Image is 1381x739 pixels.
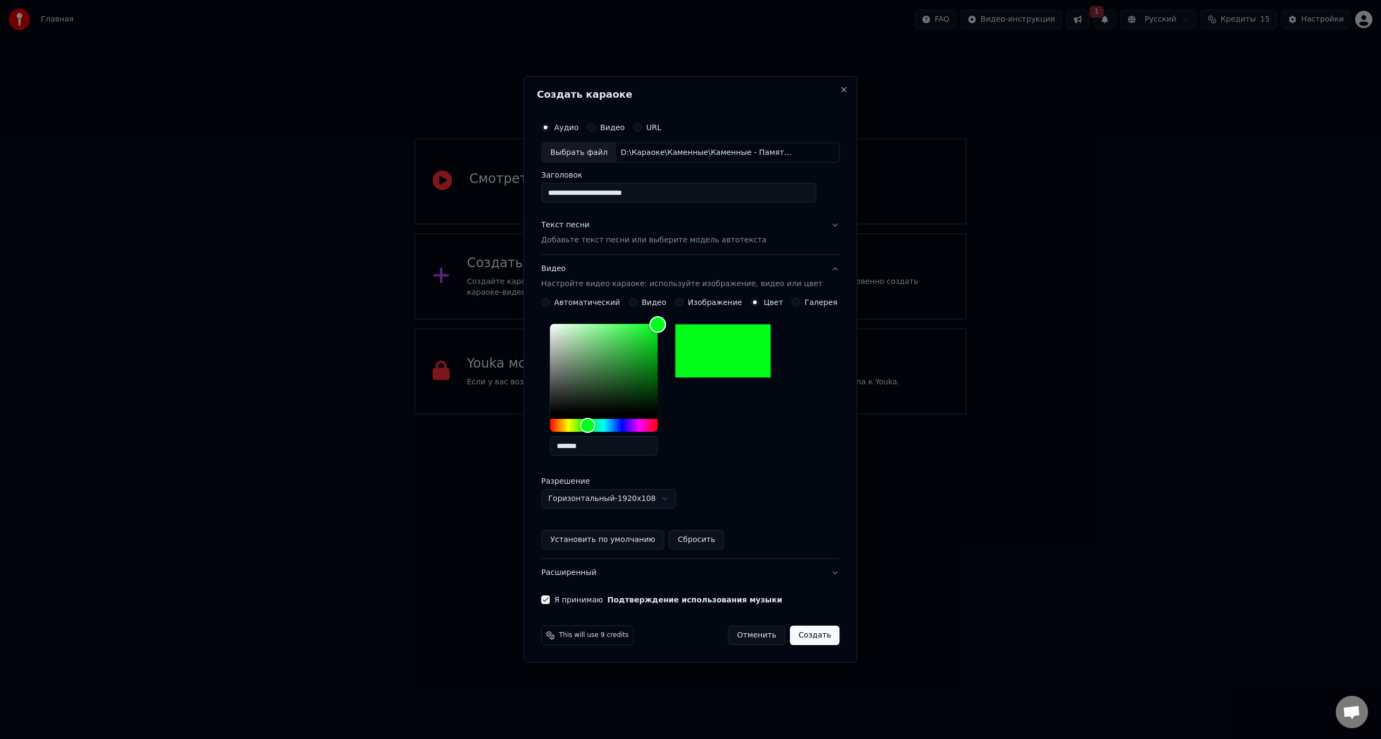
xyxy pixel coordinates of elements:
label: Видео [641,299,666,306]
button: Расширенный [541,559,839,587]
button: Отменить [728,626,785,645]
div: Видео [541,264,822,290]
button: Сбросить [669,530,724,550]
p: Настройте видео караоке: используйте изображение, видео или цвет [541,279,822,289]
label: Я принимаю [554,596,782,604]
label: URL [646,124,661,131]
div: Hue [550,419,658,432]
label: Разрешение [541,477,649,485]
div: Выбрать файл [542,143,616,162]
div: Текст песни [541,220,590,231]
button: ВидеоНастройте видео караоке: используйте изображение, видео или цвет [541,255,839,299]
label: Заголовок [541,172,839,179]
button: Создать [790,626,839,645]
p: Добавьте текст песни или выберите модель автотекста [541,235,767,246]
div: ВидеоНастройте видео караоке: используйте изображение, видео или цвет [541,298,839,558]
label: Изображение [688,299,742,306]
label: Автоматический [554,299,620,306]
label: Видео [600,124,625,131]
button: Установить по умолчанию [541,530,664,550]
label: Цвет [764,299,783,306]
label: Галерея [805,299,838,306]
div: Color [550,324,658,412]
span: This will use 9 credits [559,631,628,640]
button: Я принимаю [607,596,782,604]
label: Аудио [554,124,578,131]
button: Текст песниДобавьте текст песни или выберите модель автотекста [541,212,839,255]
div: D:\Караоке\Каменные\Каменные - Памяти музыканта.mp3 [616,147,799,158]
h2: Создать караоке [537,90,844,99]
